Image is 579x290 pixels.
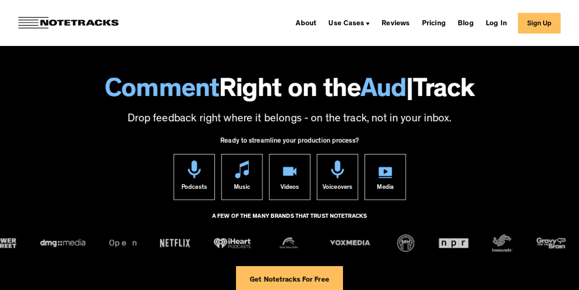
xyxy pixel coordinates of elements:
[361,78,407,105] span: Aud
[105,78,219,105] span: Comment
[482,16,511,30] a: Log In
[454,16,478,30] a: Blog
[280,178,299,199] div: Videos
[221,154,263,200] a: Music
[9,78,570,105] h1: Right on the Track
[269,154,310,200] a: Videos
[378,16,413,30] a: Reviews
[234,178,250,199] div: Music
[181,178,207,199] div: Podcasts
[406,78,413,105] span: |
[212,209,367,234] div: A FEW OF THE MANY BRANDS THAT TRUST NOTETRACKS
[518,13,561,34] a: Sign Up
[325,16,373,30] div: Use Cases
[174,154,215,200] a: Podcasts
[328,20,364,28] div: Use Cases
[365,154,406,200] a: Media
[292,16,320,30] a: About
[377,178,393,199] div: Media
[220,132,359,154] div: Ready to streamline your production process?
[317,154,358,200] a: Voiceovers
[9,112,570,127] p: Drop feedback right where it belongs - on the track, not in your inbox.
[322,178,352,199] div: Voiceovers
[418,16,450,30] a: Pricing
